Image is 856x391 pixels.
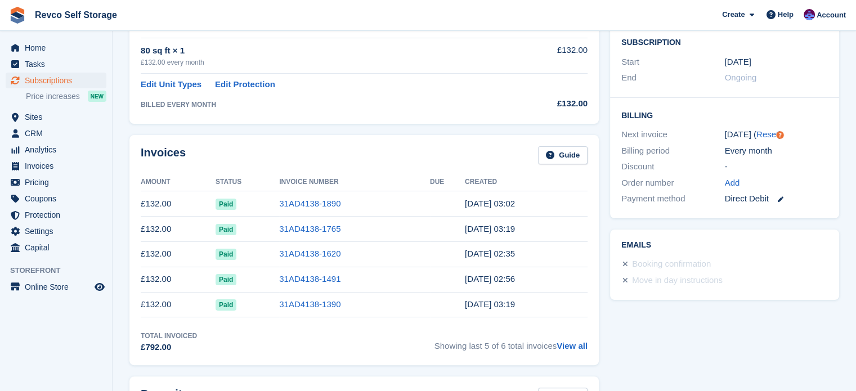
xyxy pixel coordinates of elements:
a: 31AD4138-1390 [279,299,340,309]
div: Billing period [621,145,725,158]
a: menu [6,125,106,141]
span: Home [25,40,92,56]
span: CRM [25,125,92,141]
span: Ongoing [725,73,757,82]
div: Every month [725,145,828,158]
th: Invoice Number [279,173,430,191]
span: Tasks [25,56,92,72]
a: menu [6,279,106,295]
span: Invoices [25,158,92,174]
div: Next invoice [621,128,725,141]
a: menu [6,240,106,255]
time: 2025-07-01 02:19:10 UTC [465,224,515,233]
span: Create [722,9,745,20]
h2: Billing [621,109,828,120]
a: Guide [538,146,588,165]
span: Account [817,10,846,21]
a: 31AD4138-1890 [279,199,340,208]
a: View all [557,341,588,350]
span: Capital [25,240,92,255]
h2: Emails [621,241,828,250]
div: Payment method [621,192,725,205]
span: Analytics [25,142,92,158]
time: 2025-04-01 02:19:21 UTC [465,299,515,309]
th: Due [430,173,465,191]
span: Settings [25,223,92,239]
td: £132.00 [141,292,216,317]
time: 2025-06-01 01:35:00 UTC [465,249,515,258]
span: Coupons [25,191,92,206]
a: Price increases NEW [26,90,106,102]
a: Revco Self Storage [30,6,122,24]
span: Price increases [26,91,80,102]
a: Edit Unit Types [141,78,201,91]
a: menu [6,142,106,158]
a: menu [6,158,106,174]
div: Direct Debit [725,192,828,205]
h2: Subscription [621,36,828,47]
div: £132.00 every month [141,57,505,68]
div: Booking confirmation [632,258,711,271]
img: stora-icon-8386f47178a22dfd0bd8f6a31ec36ba5ce8667c1dd55bd0f319d3a0aa187defe.svg [9,7,26,24]
div: Discount [621,160,725,173]
a: menu [6,56,106,72]
span: Online Store [25,279,92,295]
span: Sites [25,109,92,125]
a: 31AD4138-1620 [279,249,340,258]
a: menu [6,109,106,125]
div: - [725,160,828,173]
span: Help [778,9,794,20]
span: Protection [25,207,92,223]
a: menu [6,223,106,239]
td: £132.00 [141,191,216,217]
span: Paid [216,249,236,260]
a: menu [6,40,106,56]
a: 31AD4138-1765 [279,224,340,233]
div: Total Invoiced [141,331,197,341]
th: Created [465,173,588,191]
td: £132.00 [141,241,216,267]
time: 2025-08-01 02:02:32 UTC [465,199,515,208]
span: Paid [216,224,236,235]
div: 80 sq ft × 1 [141,44,505,57]
div: NEW [88,91,106,102]
div: Start [621,56,725,69]
span: Showing last 5 of 6 total invoices [434,331,588,354]
a: menu [6,207,106,223]
a: Reset [756,129,778,139]
img: Lianne Revell [804,9,815,20]
th: Status [216,173,279,191]
a: menu [6,191,106,206]
a: menu [6,73,106,88]
div: End [621,71,725,84]
a: Preview store [93,280,106,294]
span: Storefront [10,265,112,276]
div: BILLED EVERY MONTH [141,100,505,110]
time: 2025-05-01 01:56:47 UTC [465,274,515,284]
td: £132.00 [141,267,216,292]
span: Paid [216,299,236,311]
time: 2025-03-01 01:00:00 UTC [725,56,751,69]
span: Pricing [25,174,92,190]
div: £132.00 [505,97,588,110]
a: menu [6,174,106,190]
h2: Invoices [141,146,186,165]
a: Add [725,177,740,190]
td: £132.00 [141,217,216,242]
span: Paid [216,199,236,210]
td: £132.00 [505,38,588,73]
a: 31AD4138-1491 [279,274,340,284]
div: Move in day instructions [632,274,723,287]
a: Edit Protection [215,78,275,91]
div: Order number [621,177,725,190]
div: £792.00 [141,341,197,354]
div: Tooltip anchor [775,130,785,140]
th: Amount [141,173,216,191]
span: Paid [216,274,236,285]
span: Subscriptions [25,73,92,88]
div: [DATE] ( ) [725,128,828,141]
